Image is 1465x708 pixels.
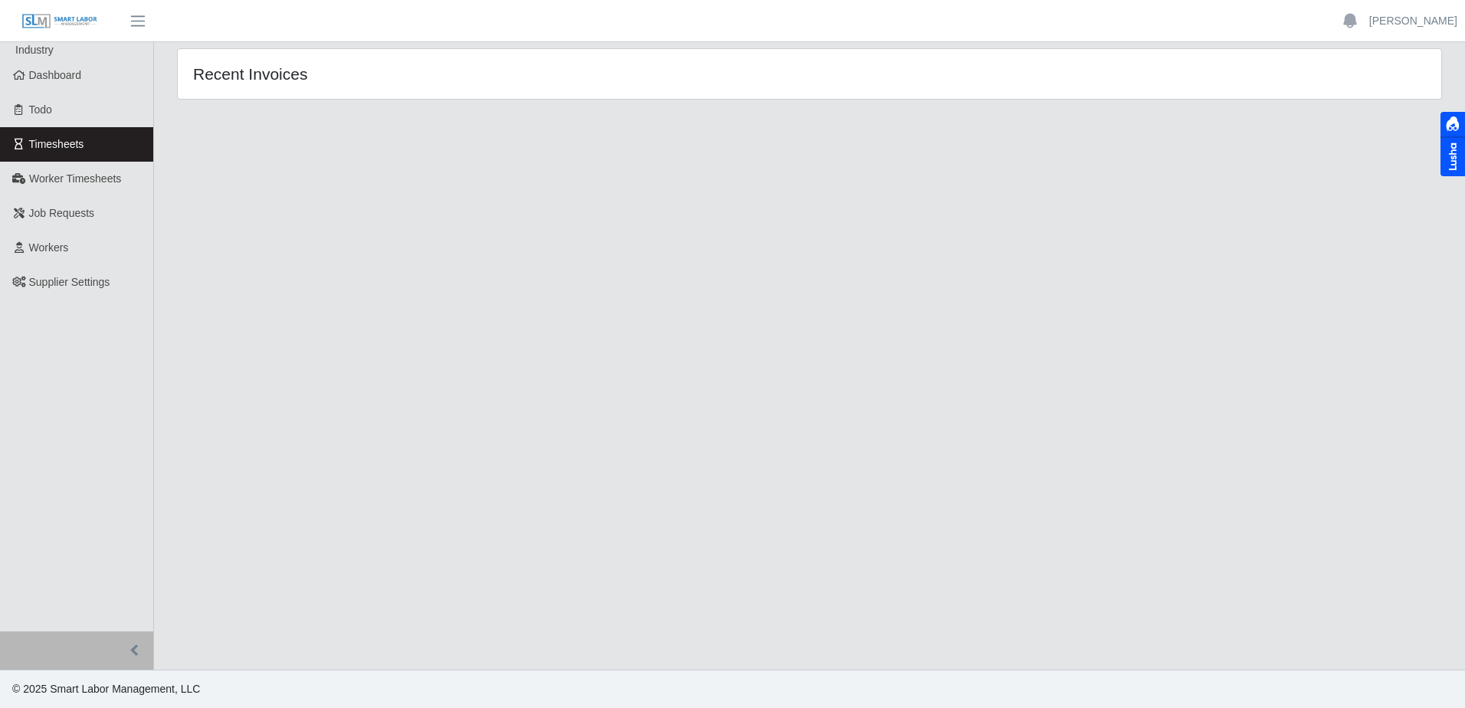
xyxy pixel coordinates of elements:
[21,13,98,30] img: SLM Logo
[29,138,84,150] span: Timesheets
[29,241,69,254] span: Workers
[1369,13,1457,29] a: [PERSON_NAME]
[29,103,52,116] span: Todo
[29,207,95,219] span: Job Requests
[15,44,54,56] span: Industry
[29,172,121,185] span: Worker Timesheets
[29,69,82,81] span: Dashboard
[193,64,693,84] h4: Recent Invoices
[29,276,110,288] span: Supplier Settings
[12,683,200,695] span: © 2025 Smart Labor Management, LLC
